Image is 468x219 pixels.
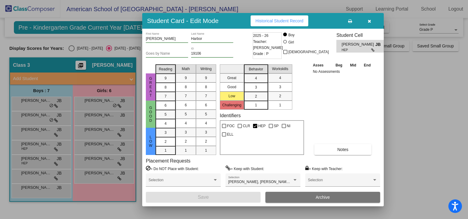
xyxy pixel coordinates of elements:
[279,93,281,99] span: 2
[305,166,343,172] label: = Keep with Teacher:
[346,62,360,69] th: Mid
[279,75,281,81] span: 4
[253,51,268,57] span: Grade : P
[146,166,199,172] label: = Do NOT Place with Student:
[227,131,233,138] span: ELL
[185,111,187,117] span: 5
[253,39,283,51] span: Teacher: [PERSON_NAME]
[279,102,281,108] span: 1
[165,103,167,108] span: 6
[205,111,207,117] span: 5
[227,122,235,130] span: FOC
[205,130,207,135] span: 3
[316,195,330,200] span: Archive
[228,180,322,184] span: [PERSON_NAME], [PERSON_NAME], [PERSON_NAME]
[200,66,212,72] span: Writing
[311,62,332,69] th: Asses
[314,144,371,155] button: Notes
[288,48,329,56] span: [DEMOGRAPHIC_DATA]
[255,18,303,23] span: Historical Student Record
[165,112,167,117] span: 5
[165,139,167,144] span: 2
[185,130,187,135] span: 3
[255,76,257,81] span: 4
[165,85,167,90] span: 8
[191,52,233,56] input: Enter ID
[336,32,389,38] h3: Student Cell
[311,69,375,75] td: No Assessments
[198,195,209,200] span: Save
[255,102,257,108] span: 1
[274,122,279,130] span: SP
[165,121,167,126] span: 4
[159,66,172,72] span: Reading
[165,130,167,135] span: 3
[375,41,384,48] span: JB
[255,85,257,90] span: 3
[146,52,188,56] input: goes by name
[205,84,207,90] span: 8
[220,113,241,118] label: Identifiers
[185,75,187,81] span: 9
[253,33,268,39] span: 2025 - 26
[185,139,187,144] span: 2
[243,122,250,130] span: CLR
[165,76,167,81] span: 9
[288,40,294,45] div: Girl
[272,66,288,72] span: Workskills
[146,158,191,164] label: Placement Requests
[185,148,187,153] span: 1
[185,121,187,126] span: 4
[251,15,308,26] button: Historical Student Record
[279,84,281,90] span: 3
[332,62,346,69] th: Beg
[148,135,153,148] span: Low
[265,192,380,203] button: Archive
[165,94,167,99] span: 7
[205,75,207,81] span: 9
[205,102,207,108] span: 6
[205,121,207,126] span: 4
[185,93,187,99] span: 7
[148,106,153,123] span: Good
[360,62,374,69] th: End
[185,102,187,108] span: 6
[148,76,153,98] span: Great
[205,93,207,99] span: 7
[185,84,187,90] span: 8
[258,122,266,130] span: HEP
[226,166,264,172] label: = Keep with Student:
[205,139,207,144] span: 2
[147,17,219,24] h3: Student Card - Edit Mode
[205,148,207,153] span: 1
[165,148,167,153] span: 1
[182,66,190,72] span: Math
[287,122,290,130] span: NI
[337,147,348,152] span: Notes
[342,41,375,48] span: [PERSON_NAME] Harbor
[288,32,295,38] div: Boy
[146,192,261,203] button: Save
[255,94,257,99] span: 2
[249,66,263,72] span: Behavior
[342,48,371,52] span: HEP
